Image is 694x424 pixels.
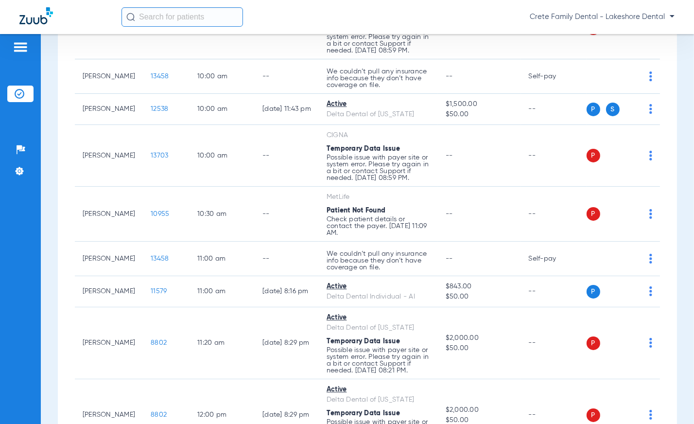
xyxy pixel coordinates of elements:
[327,292,430,302] div: Delta Dental Individual - AI
[75,59,143,94] td: [PERSON_NAME]
[151,288,167,295] span: 11579
[190,59,255,94] td: 10:00 AM
[327,145,400,152] span: Temporary Data Issue
[446,109,513,120] span: $50.00
[521,307,587,379] td: --
[649,71,652,81] img: group-dot-blue.svg
[75,242,143,276] td: [PERSON_NAME]
[13,41,28,53] img: hamburger-icon
[327,27,430,54] p: Possible issue with payer site or system error. Please try again in a bit or contact Support if n...
[151,411,167,418] span: 8802
[327,250,430,271] p: We couldn’t pull any insurance info because they don’t have coverage on file.
[649,338,652,348] img: group-dot-blue.svg
[327,154,430,181] p: Possible issue with payer site or system error. Please try again in a bit or contact Support if n...
[446,152,453,159] span: --
[151,255,169,262] span: 13458
[75,94,143,125] td: [PERSON_NAME]
[327,192,430,202] div: MetLife
[446,211,453,217] span: --
[19,7,53,24] img: Zuub Logo
[645,377,694,424] iframe: Chat Widget
[327,216,430,236] p: Check patient details or contact the payer. [DATE] 11:09 AM.
[446,292,513,302] span: $50.00
[446,255,453,262] span: --
[587,336,600,350] span: P
[126,13,135,21] img: Search Icon
[587,103,600,116] span: P
[151,73,169,80] span: 13458
[121,7,243,27] input: Search for patients
[327,347,430,374] p: Possible issue with payer site or system error. Please try again in a bit or contact Support if n...
[75,276,143,307] td: [PERSON_NAME]
[327,323,430,333] div: Delta Dental of [US_STATE]
[255,242,319,276] td: --
[327,207,385,214] span: Patient Not Found
[255,94,319,125] td: [DATE] 11:43 PM
[255,59,319,94] td: --
[327,395,430,405] div: Delta Dental of [US_STATE]
[327,282,430,292] div: Active
[255,125,319,187] td: --
[255,276,319,307] td: [DATE] 8:16 PM
[327,130,430,141] div: CIGNA
[151,211,169,217] span: 10955
[446,405,513,415] span: $2,000.00
[255,187,319,242] td: --
[649,209,652,219] img: group-dot-blue.svg
[587,408,600,422] span: P
[446,333,513,343] span: $2,000.00
[521,59,587,94] td: Self-pay
[190,242,255,276] td: 11:00 AM
[446,99,513,109] span: $1,500.00
[521,187,587,242] td: --
[190,276,255,307] td: 11:00 AM
[649,151,652,160] img: group-dot-blue.svg
[190,307,255,379] td: 11:20 AM
[587,149,600,162] span: P
[75,187,143,242] td: [PERSON_NAME]
[190,94,255,125] td: 10:00 AM
[446,73,453,80] span: --
[521,242,587,276] td: Self-pay
[190,187,255,242] td: 10:30 AM
[587,207,600,221] span: P
[521,125,587,187] td: --
[190,125,255,187] td: 10:00 AM
[327,68,430,88] p: We couldn’t pull any insurance info because they don’t have coverage on file.
[255,307,319,379] td: [DATE] 8:29 PM
[649,104,652,114] img: group-dot-blue.svg
[649,254,652,264] img: group-dot-blue.svg
[327,338,400,345] span: Temporary Data Issue
[446,282,513,292] span: $843.00
[327,99,430,109] div: Active
[606,103,620,116] span: S
[327,313,430,323] div: Active
[327,385,430,395] div: Active
[327,109,430,120] div: Delta Dental of [US_STATE]
[521,276,587,307] td: --
[151,152,168,159] span: 13703
[75,307,143,379] td: [PERSON_NAME]
[446,343,513,353] span: $50.00
[327,410,400,417] span: Temporary Data Issue
[587,285,600,299] span: P
[151,106,168,112] span: 12538
[151,339,167,346] span: 8802
[530,12,675,22] span: Crete Family Dental - Lakeshore Dental
[75,125,143,187] td: [PERSON_NAME]
[649,286,652,296] img: group-dot-blue.svg
[521,94,587,125] td: --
